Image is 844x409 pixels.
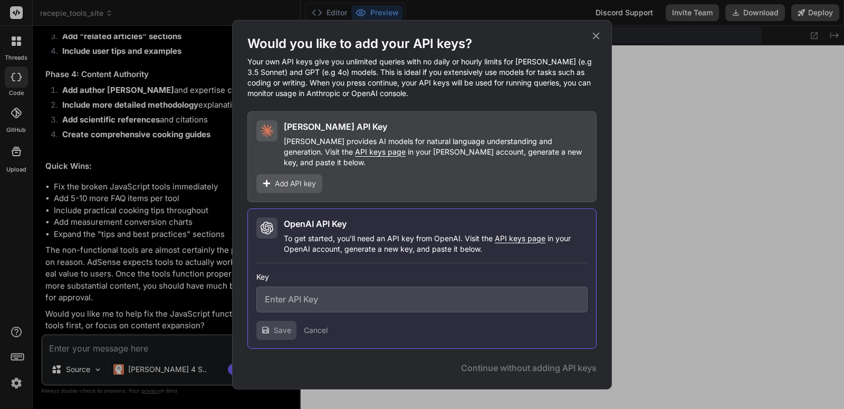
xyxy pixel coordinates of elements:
span: Save [274,325,291,336]
h3: Key [256,272,588,282]
span: Add API key [275,178,316,189]
span: API keys page [495,234,545,243]
button: Continue without adding API keys [461,362,597,374]
h1: Would you like to add your API keys? [247,35,597,52]
h2: OpenAI API Key [284,217,347,230]
h2: [PERSON_NAME] API Key [284,120,387,133]
p: [PERSON_NAME] provides AI models for natural language understanding and generation. Visit the in ... [284,136,588,168]
span: API keys page [355,147,406,156]
button: Save [256,321,296,340]
input: Enter API Key [256,287,588,312]
p: Your own API keys give you unlimited queries with no daily or hourly limits for [PERSON_NAME] (e.... [247,56,597,99]
p: To get started, you'll need an API key from OpenAI. Visit the in your OpenAI account, generate a ... [284,233,588,254]
button: Cancel [304,325,328,336]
